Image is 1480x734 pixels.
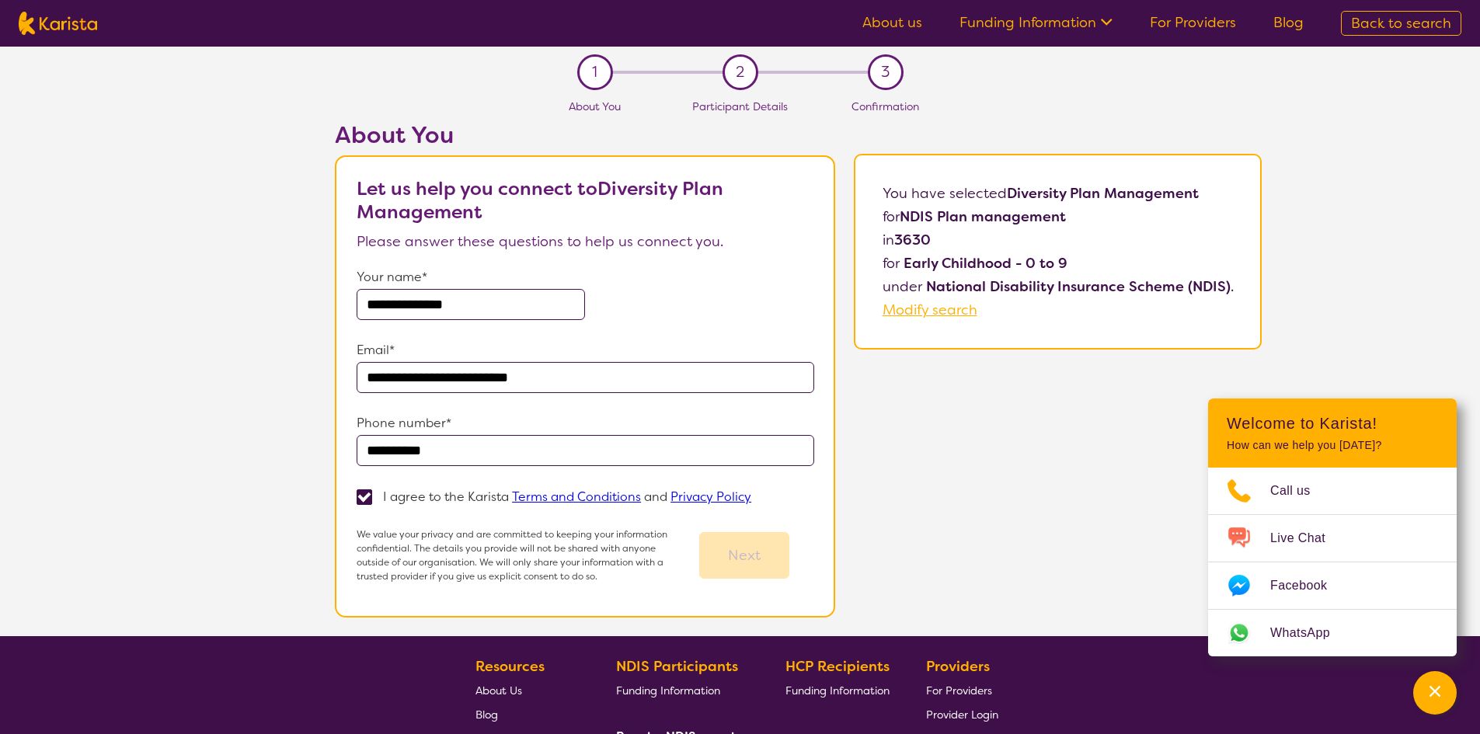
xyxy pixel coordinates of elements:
[1341,11,1461,36] a: Back to search
[785,684,890,697] span: Funding Information
[862,13,922,32] a: About us
[785,678,890,702] a: Funding Information
[926,684,992,697] span: For Providers
[357,339,814,362] p: Email*
[900,207,1066,226] b: NDIS Plan management
[475,657,545,676] b: Resources
[692,99,788,113] span: Participant Details
[736,61,744,84] span: 2
[1270,621,1349,645] span: WhatsApp
[357,412,814,435] p: Phone number*
[926,678,998,702] a: For Providers
[926,657,990,676] b: Providers
[1227,414,1438,433] h2: Welcome to Karista!
[883,252,1234,275] p: for
[926,708,998,722] span: Provider Login
[19,12,97,35] img: Karista logo
[475,678,580,702] a: About Us
[851,99,919,113] span: Confirmation
[926,277,1231,296] b: National Disability Insurance Scheme (NDIS)
[1270,574,1346,597] span: Facebook
[1351,14,1451,33] span: Back to search
[569,99,621,113] span: About You
[1270,527,1344,550] span: Live Chat
[1208,610,1457,656] a: Web link opens in a new tab.
[357,176,723,224] b: Let us help you connect to Diversity Plan Management
[357,230,814,253] p: Please answer these questions to help us connect you.
[1227,439,1438,452] p: How can we help you [DATE]?
[1208,468,1457,656] ul: Choose channel
[1007,184,1199,203] b: Diversity Plan Management
[1273,13,1304,32] a: Blog
[616,657,738,676] b: NDIS Participants
[883,301,977,319] a: Modify search
[670,489,751,505] a: Privacy Policy
[335,121,835,149] h2: About You
[592,61,597,84] span: 1
[512,489,641,505] a: Terms and Conditions
[1413,671,1457,715] button: Channel Menu
[1208,398,1457,656] div: Channel Menu
[959,13,1113,32] a: Funding Information
[475,702,580,726] a: Blog
[357,527,675,583] p: We value your privacy and are committed to keeping your information confidential. The details you...
[475,684,522,697] span: About Us
[883,182,1234,322] p: You have selected
[616,678,750,702] a: Funding Information
[881,61,890,84] span: 3
[883,275,1234,298] p: under .
[883,205,1234,228] p: for
[383,489,751,505] p: I agree to the Karista and
[926,702,998,726] a: Provider Login
[904,254,1067,273] b: Early Childhood - 0 to 9
[475,708,498,722] span: Blog
[785,657,890,676] b: HCP Recipients
[616,684,720,697] span: Funding Information
[1150,13,1236,32] a: For Providers
[357,266,814,289] p: Your name*
[894,231,931,249] b: 3630
[1270,479,1329,503] span: Call us
[883,228,1234,252] p: in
